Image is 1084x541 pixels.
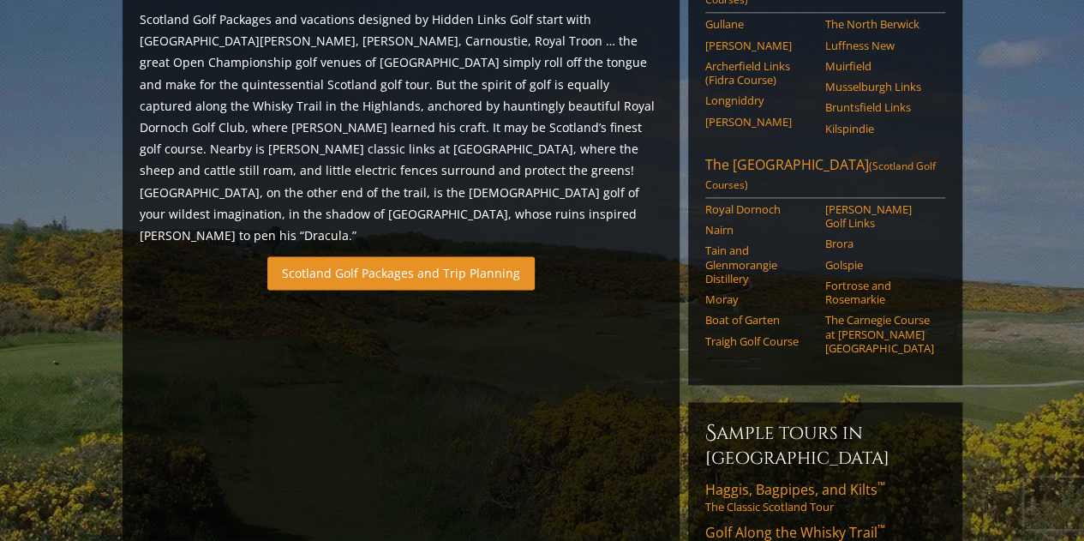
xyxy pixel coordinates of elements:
a: Golspie [825,258,934,272]
h6: Sample Tours in [GEOGRAPHIC_DATA] [705,419,945,470]
a: Haggis, Bagpipes, and Kilts™The Classic Scotland Tour [705,480,945,514]
a: Gullane [705,17,814,31]
a: [PERSON_NAME] [705,115,814,129]
a: Tain and Glenmorangie Distillery [705,243,814,286]
a: The Carnegie Course at [PERSON_NAME][GEOGRAPHIC_DATA] [825,313,934,355]
sup: ™ [877,478,885,493]
a: Brora [825,237,934,250]
a: Archerfield Links (Fidra Course) [705,59,814,87]
a: Scotland Golf Packages and Trip Planning [267,256,535,290]
a: Longniddry [705,93,814,107]
a: The [GEOGRAPHIC_DATA](Scotland Golf Courses) [705,155,945,198]
sup: ™ [877,521,885,536]
a: Bruntsfield Links [825,100,934,114]
a: [PERSON_NAME] [705,39,814,52]
span: (Scotland Golf Courses) [705,159,936,192]
a: Muirfield [825,59,934,73]
a: Moray [705,292,814,306]
a: Traigh Golf Course [705,334,814,348]
a: Boat of Garten [705,313,814,327]
a: Kilspindie [825,122,934,135]
a: Fortrose and Rosemarkie [825,279,934,307]
p: Scotland Golf Packages and vacations designed by Hidden Links Golf start with [GEOGRAPHIC_DATA][P... [140,9,662,246]
a: Nairn [705,223,814,237]
a: Luffness New [825,39,934,52]
a: The North Berwick [825,17,934,31]
a: [PERSON_NAME] Golf Links [825,202,934,231]
a: Musselburgh Links [825,80,934,93]
a: Royal Dornoch [705,202,814,216]
span: Haggis, Bagpipes, and Kilts [705,480,885,499]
